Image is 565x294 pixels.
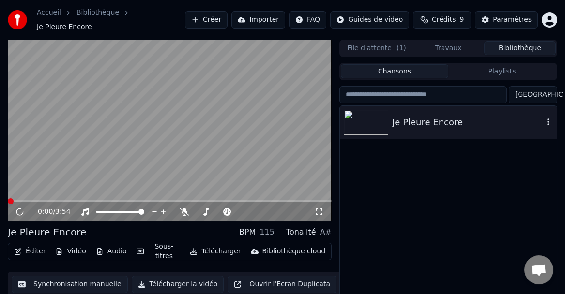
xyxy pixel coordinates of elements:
[412,41,484,55] button: Travaux
[341,64,448,78] button: Chansons
[37,8,61,17] a: Accueil
[37,8,185,32] nav: breadcrumb
[12,276,128,293] button: Synchronisation manuelle
[397,44,406,53] span: ( 1 )
[475,11,538,29] button: Paramètres
[37,22,92,32] span: Je Pleure Encore
[8,225,86,239] div: Je Pleure Encore
[51,245,90,258] button: Vidéo
[228,276,336,293] button: Ouvrir l'Ecran Duplicata
[341,41,412,55] button: File d'attente
[289,11,326,29] button: FAQ
[330,11,409,29] button: Guides de vidéo
[231,11,285,29] button: Importer
[493,15,532,25] div: Paramètres
[8,10,27,29] img: youka
[484,41,556,55] button: Bibliothèque
[392,116,543,129] div: Je Pleure Encore
[262,247,325,256] div: Bibliothèque cloud
[185,11,228,29] button: Créer
[92,245,131,258] button: Audio
[10,245,49,258] button: Éditer
[459,15,464,25] span: 9
[55,207,70,217] span: 3:54
[432,15,456,25] span: Crédits
[524,255,553,284] a: Ouvrir le chat
[38,207,61,217] div: /
[413,11,471,29] button: Crédits9
[320,226,332,238] div: A#
[38,207,53,217] span: 0:00
[76,8,119,17] a: Bibliothèque
[133,240,184,263] button: Sous-titres
[260,226,275,238] div: 115
[448,64,556,78] button: Playlists
[132,276,224,293] button: Télécharger la vidéo
[239,226,256,238] div: BPM
[186,245,244,258] button: Télécharger
[286,226,316,238] div: Tonalité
